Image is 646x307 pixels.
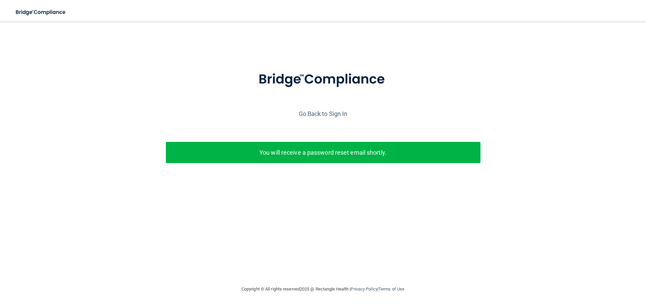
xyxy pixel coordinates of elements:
p: You will receive a password reset email shortly. [171,147,475,158]
a: Terms of Use [379,286,404,291]
div: Copyright © All rights reserved 2025 @ Rectangle Health | | [200,278,446,300]
img: bridge_compliance_login_screen.278c3ca4.svg [10,5,72,19]
a: Go Back to Sign In [299,110,348,117]
img: bridge_compliance_login_screen.278c3ca4.svg [245,62,401,97]
a: Privacy Policy [351,286,377,291]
